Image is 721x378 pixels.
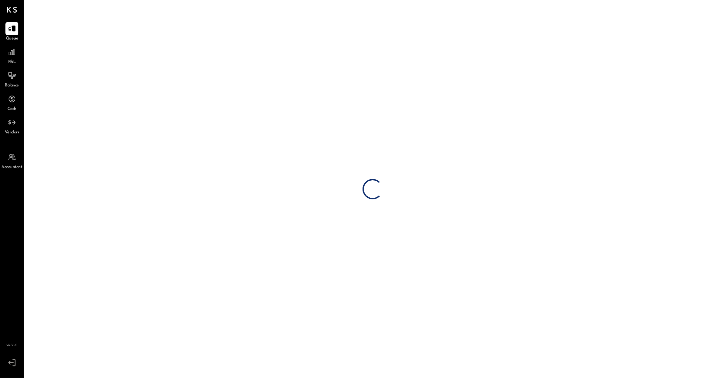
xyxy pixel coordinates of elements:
[8,59,16,65] span: P&L
[6,36,18,42] span: Queue
[5,83,19,89] span: Balance
[0,151,23,170] a: Accountant
[0,116,23,136] a: Vendors
[0,46,23,65] a: P&L
[5,130,19,136] span: Vendors
[7,106,16,112] span: Cash
[2,164,22,170] span: Accountant
[0,69,23,89] a: Balance
[0,93,23,112] a: Cash
[0,22,23,42] a: Queue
